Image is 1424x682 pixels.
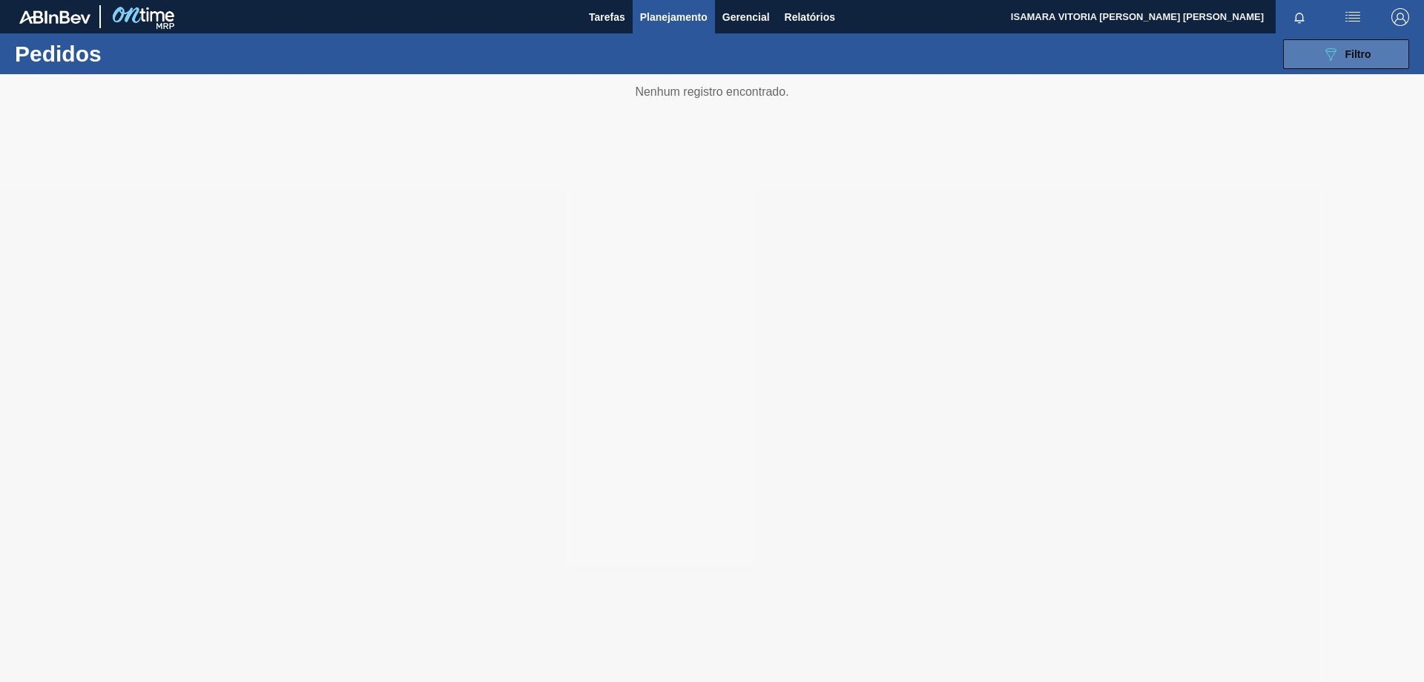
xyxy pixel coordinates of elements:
img: userActions [1344,8,1362,26]
button: Notificações [1276,7,1323,27]
button: Filtro [1283,39,1409,69]
span: Planejamento [640,8,708,26]
img: TNhmsLtSVTkK8tSr43FrP2fwEKptu5GPRR3wAAAABJRU5ErkJggg== [19,10,90,24]
span: Filtro [1345,48,1371,60]
h1: Pedidos [15,45,237,62]
span: Relatórios [785,8,835,26]
img: Logout [1391,8,1409,26]
span: Tarefas [589,8,625,26]
span: Gerencial [722,8,770,26]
